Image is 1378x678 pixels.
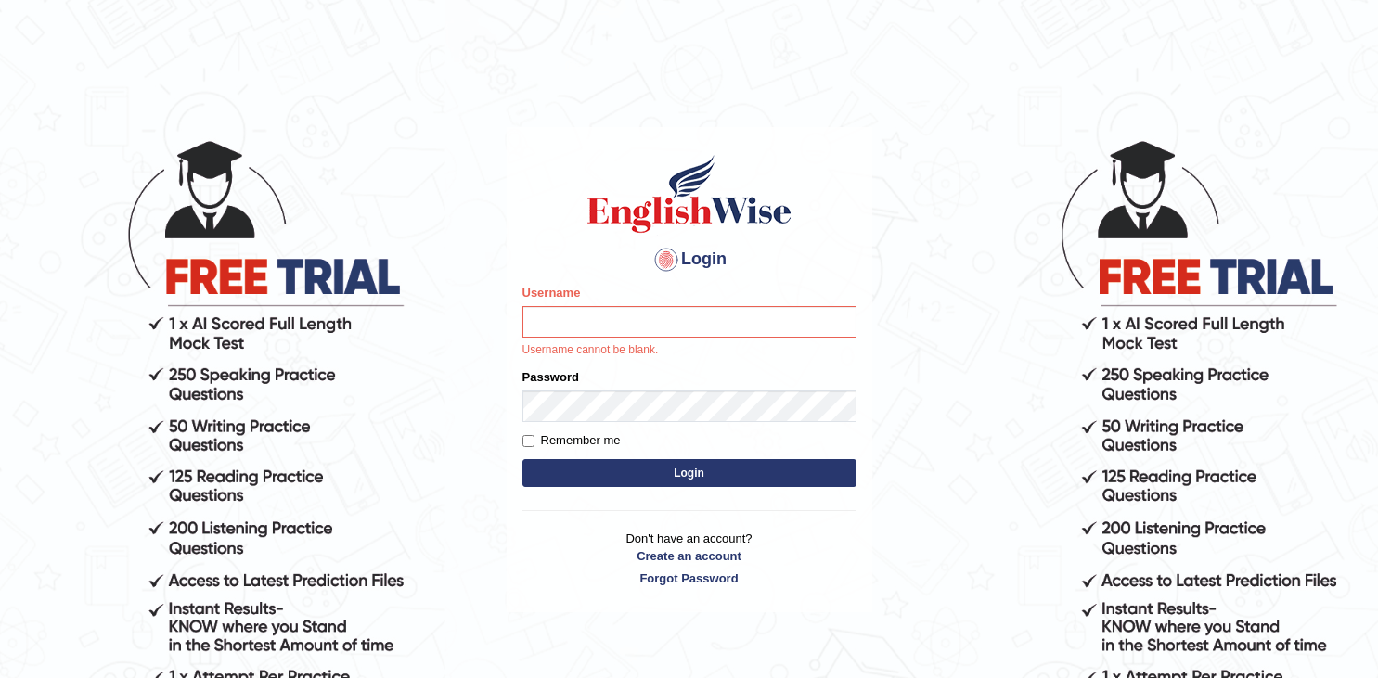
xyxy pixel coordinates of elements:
[522,284,581,301] label: Username
[584,152,795,236] img: Logo of English Wise sign in for intelligent practice with AI
[522,342,856,359] p: Username cannot be blank.
[522,431,621,450] label: Remember me
[522,530,856,587] p: Don't have an account?
[522,245,856,275] h4: Login
[522,435,534,447] input: Remember me
[522,459,856,487] button: Login
[522,368,579,386] label: Password
[522,547,856,565] a: Create an account
[522,569,856,587] a: Forgot Password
